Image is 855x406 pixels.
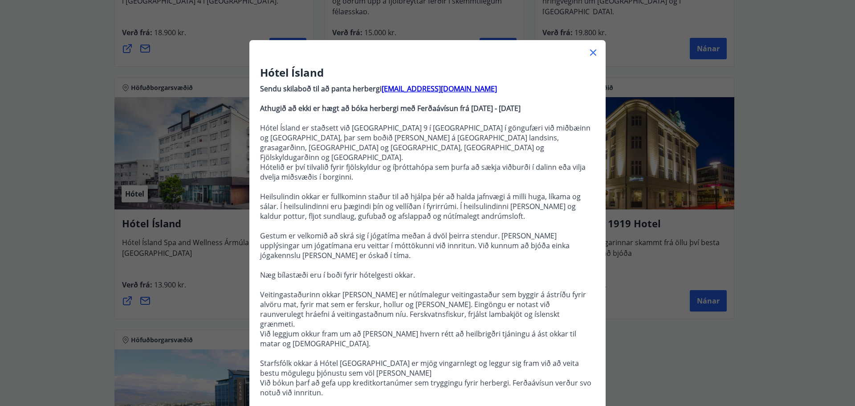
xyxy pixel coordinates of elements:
[260,123,595,162] p: Hótel Ísland er staðsett við [GEOGRAPHIC_DATA] 9 í [GEOGRAPHIC_DATA] í göngufæri við miðbæinn og ...
[260,329,595,349] p: Við leggjum okkur fram um að [PERSON_NAME] hvern rétt að heilbrigðri tjáningu á ást okkar til mat...
[260,84,382,94] strong: Sendu skilaboð til að panta herbergi
[260,65,595,80] h3: Hótel Ísland
[260,162,595,182] p: Hótelið er því tilvalið fyrir fjölskyldur og íþróttahópa sem þurfa að sækja viðburði í dalinn eða...
[260,290,595,329] p: Veitingastaðurinn okkar [PERSON_NAME] er nútímalegur veitingastaður sem byggir á ástríðu fyrir al...
[260,358,595,378] p: Starfsfólk okkar á Hótel [GEOGRAPHIC_DATA] er mjög vingarnlegt og leggur sig fram við að veita be...
[260,103,521,113] strong: Athugið að ekki er hægt að bóka herbergi með Ferðaávísun frá [DATE] - [DATE]
[382,84,497,94] a: [EMAIL_ADDRESS][DOMAIN_NAME]
[260,378,595,398] p: Við bókun þarf að gefa upp kreditkortanúmer sem tryggingu fyrir herbergi. Ferðaávísun verður svo ...
[260,192,595,221] p: Heilsulindin okkar er fullkominn staður til að hjálpa þér að halda jafnvægi á milli huga, líkama ...
[260,231,595,260] p: Gestum er velkomið að skrá sig í jógatíma meðan á dvöl þeirra stendur. [PERSON_NAME] upplýsingar ...
[260,270,595,280] p: Næg bílastæði eru í boði fyrir hótelgesti okkar.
